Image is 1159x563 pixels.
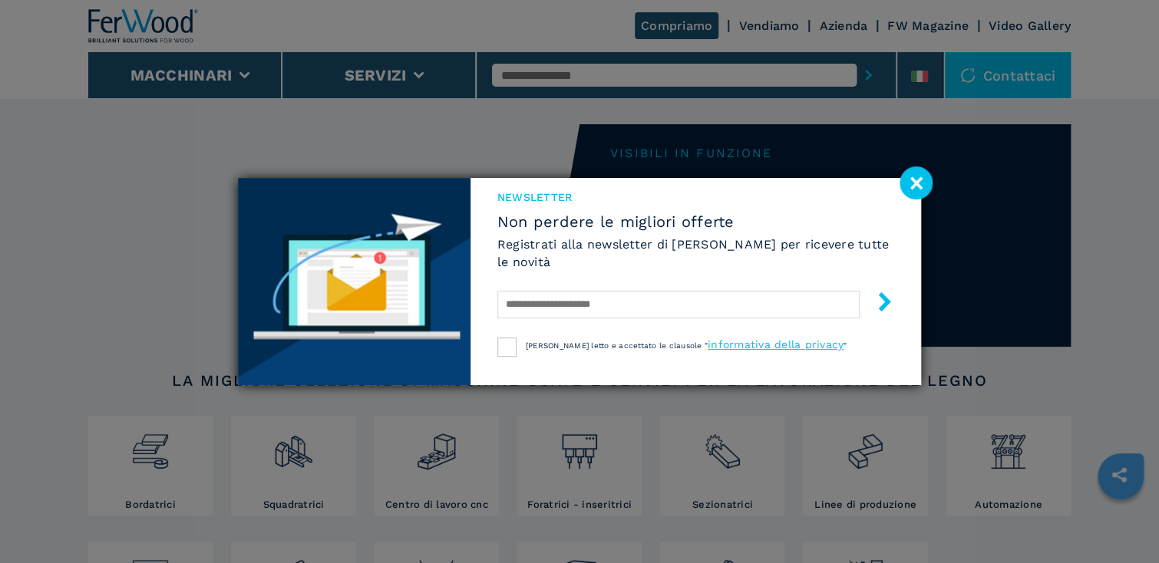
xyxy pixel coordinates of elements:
span: " [844,341,847,350]
button: submit-button [860,286,894,322]
span: Non perdere le migliori offerte [497,212,894,231]
h6: Registrati alla newsletter di [PERSON_NAME] per ricevere tutte le novità [497,235,894,271]
span: NEWSLETTER [497,189,894,205]
a: informativa della privacy [708,338,844,351]
span: [PERSON_NAME] letto e accettato le clausole " [526,341,708,350]
img: Newsletter image [238,178,471,385]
